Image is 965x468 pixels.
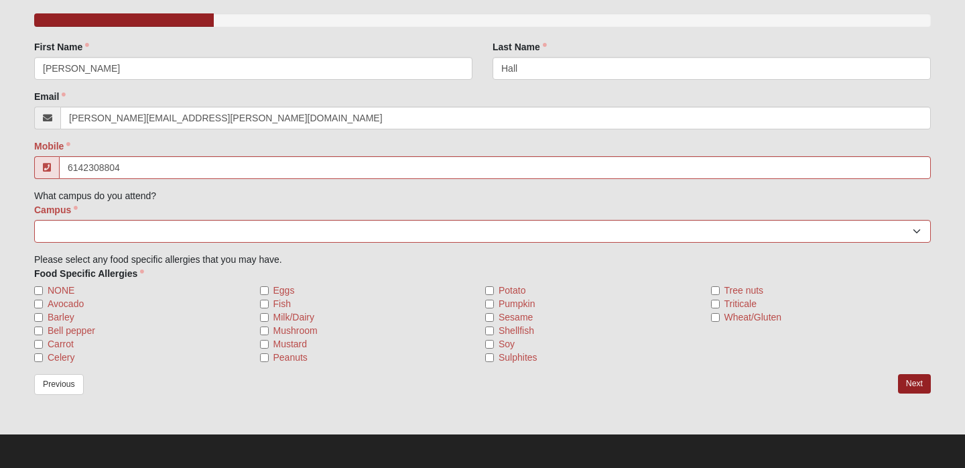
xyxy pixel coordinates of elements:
input: Sesame [485,313,494,322]
input: Avocado [34,300,43,308]
span: Fish [273,297,291,310]
label: Mobile [34,139,70,153]
span: Pumpkin [499,297,535,310]
label: Last Name [493,40,547,54]
input: Eggs [260,286,269,295]
input: NONE [34,286,43,295]
span: Eggs [273,284,295,297]
input: Carrot [34,340,43,349]
a: Previous [34,374,84,395]
input: Barley [34,313,43,322]
span: Milk/Dairy [273,310,314,324]
span: Mushroom [273,324,318,337]
input: Wheat/Gluten [711,313,720,322]
span: Bell pepper [48,324,95,337]
input: Mustard [260,340,269,349]
span: NONE [48,284,74,297]
span: Triticale [724,297,757,310]
input: Milk/Dairy [260,313,269,322]
span: Peanuts [273,351,308,364]
input: Triticale [711,300,720,308]
span: Carrot [48,337,74,351]
span: Celery [48,351,74,364]
span: Avocado [48,297,84,310]
input: Sulphites [485,353,494,362]
label: First Name [34,40,89,54]
input: Celery [34,353,43,362]
label: Food Specific Allergies [34,267,144,280]
input: Peanuts [260,353,269,362]
input: Tree nuts [711,286,720,295]
span: Wheat/Gluten [724,310,782,324]
a: Next [898,374,931,394]
span: Mustard [273,337,308,351]
span: Sesame [499,310,533,324]
input: Bell pepper [34,327,43,335]
span: Tree nuts [724,284,764,297]
input: Mushroom [260,327,269,335]
input: Shellfish [485,327,494,335]
span: Soy [499,337,515,351]
label: Campus [34,203,78,217]
input: Pumpkin [485,300,494,308]
span: Sulphites [499,351,537,364]
input: Potato [485,286,494,295]
input: Fish [260,300,269,308]
span: Barley [48,310,74,324]
input: Soy [485,340,494,349]
span: Shellfish [499,324,534,337]
span: Potato [499,284,525,297]
label: Email [34,90,66,103]
div: What campus do you attend? Please select any food specific allergies that you may have. [34,40,931,364]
